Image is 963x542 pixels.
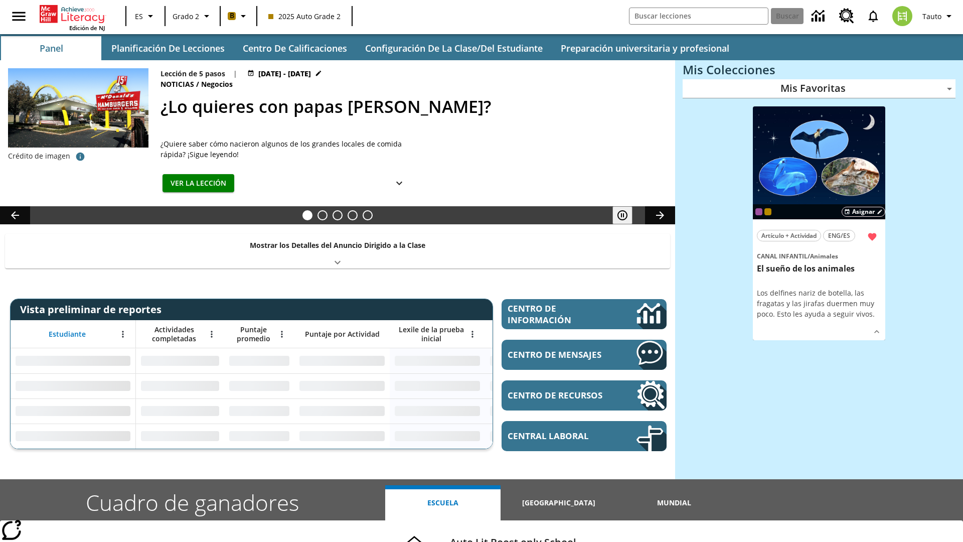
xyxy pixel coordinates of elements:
[169,7,217,25] button: Grado: Grado 2, Elige un grado
[4,2,34,31] button: Abrir el menú lateral
[757,288,881,319] div: Los delfines nariz de botella, las fragatas y las jirafas duermen muy poco. Esto les ayuda a segu...
[136,398,224,424] div: Sin datos,
[160,79,196,90] span: Noticias
[757,230,821,241] button: Artículo + Actividad
[502,380,667,411] a: Centro de recursos, Se abrirá en una pestaña nueva.
[224,398,294,424] div: Sin datos,
[395,325,468,343] span: Lexile de la prueba inicial
[892,6,912,26] img: avatar image
[136,348,224,373] div: Sin datos,
[389,174,409,193] button: Ver más
[258,68,311,79] span: [DATE] - [DATE]
[49,330,86,339] span: Estudiante
[40,4,105,24] a: Portada
[160,94,663,119] h2: ¿Lo quieres con papas fritas?
[136,424,224,449] div: Sin datos,
[683,79,955,98] div: Mis Favoritas
[755,208,762,215] div: OL 2025 Auto Grade 3
[757,263,881,274] h3: El sueño de los animales
[160,68,225,79] p: Lección de 5 pasos
[508,430,606,442] span: Central laboral
[757,250,881,261] span: Tema: Canal Infantil/Animales
[141,325,207,343] span: Actividades completadas
[508,389,606,401] span: Centro de recursos
[70,148,90,166] button: Crédito de imagen: McClatchy-Tribune/Tribune Content Agency LLC/Foto de banco de imágenes Alamy
[629,8,768,24] input: Buscar campo
[305,330,380,339] span: Puntaje por Actividad
[485,398,580,424] div: Sin datos,
[348,210,358,220] button: Diapositiva 4 ¿Cuál es la gran idea?
[612,206,632,224] button: Pausar
[129,7,162,25] button: Lenguaje: ES, Selecciona un idioma
[245,68,324,79] button: 26 jul - 03 jul Elegir fechas
[828,230,850,241] span: ENG/ES
[230,10,234,22] span: B
[224,7,253,25] button: Boost El color de la clase es anaranjado claro. Cambiar el color de la clase.
[918,7,959,25] button: Perfil/Configuración
[869,324,884,339] button: Ver más
[224,424,294,449] div: Sin datos,
[69,24,105,32] span: Edición de NJ
[385,485,501,520] button: Escuela
[761,230,817,241] span: Artículo + Actividad
[485,424,580,449] div: Sin datos,
[333,210,343,220] button: Diapositiva 3 ¿Los autos del futuro?
[501,485,616,520] button: [GEOGRAPHIC_DATA]
[173,11,199,22] span: Grado 2
[502,421,667,451] a: Central laboral
[683,63,955,77] h3: Mis Colecciones
[274,327,289,342] button: Abrir menú
[508,303,602,326] span: Centro de información
[8,151,70,161] p: Crédito de imagen
[8,68,148,148] img: Uno de los primeros locales de McDonald's, con el icónico letrero rojo y los arcos amarillos.
[806,3,833,30] a: Centro de información
[485,348,580,373] div: Sin datos,
[317,210,328,220] button: Diapositiva 2 Modas que pasaron de moda
[764,208,771,215] div: New 2025 class
[136,373,224,398] div: Sin datos,
[833,3,860,30] a: Centro de recursos, Se abrirá en una pestaña nueva.
[115,327,130,342] button: Abrir menú
[823,230,855,241] button: ENG/ES
[163,174,234,193] button: Ver la lección
[860,3,886,29] a: Notificaciones
[502,299,667,329] a: Centro de información
[103,36,233,60] button: Planificación de lecciones
[160,139,411,160] div: ¿Quiere saber cómo nacieron algunos de los grandes locales de comida rápida? ¡Sigue leyendo!
[229,325,277,343] span: Puntaje promedio
[196,79,199,89] span: /
[852,207,875,216] span: Asignar
[842,207,885,217] button: Asignar Elegir fechas
[886,3,918,29] button: Escoja un nuevo avatar
[233,68,237,79] span: |
[235,36,355,60] button: Centro de calificaciones
[922,11,941,22] span: Tauto
[502,340,667,370] a: Centro de mensajes
[135,11,143,22] span: ES
[302,210,312,220] button: Diapositiva 1 ¿Lo quieres con papas fritas?
[40,3,105,32] div: Portada
[268,11,341,22] span: 2025 Auto Grade 2
[1,36,101,60] button: Panel
[485,373,580,398] div: Sin datos,
[5,234,670,268] div: Mostrar los Detalles del Anuncio Dirigido a la Clase
[808,252,810,260] span: /
[20,303,167,316] span: Vista preliminar de reportes
[224,373,294,398] div: Sin datos,
[753,106,885,341] div: lesson details
[357,36,551,60] button: Configuración de la clase/del estudiante
[204,327,219,342] button: Abrir menú
[465,327,480,342] button: Abrir menú
[810,252,838,260] span: Animales
[250,240,425,250] p: Mostrar los Detalles del Anuncio Dirigido a la Clase
[363,210,373,220] button: Diapositiva 5 Una idea, mucho trabajo
[757,252,808,260] span: Canal Infantil
[224,348,294,373] div: Sin datos,
[645,206,675,224] button: Carrusel de lecciones, seguir
[616,485,732,520] button: Mundial
[612,206,643,224] div: Pausar
[201,79,235,90] span: Negocios
[553,36,737,60] button: Preparación universitaria y profesional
